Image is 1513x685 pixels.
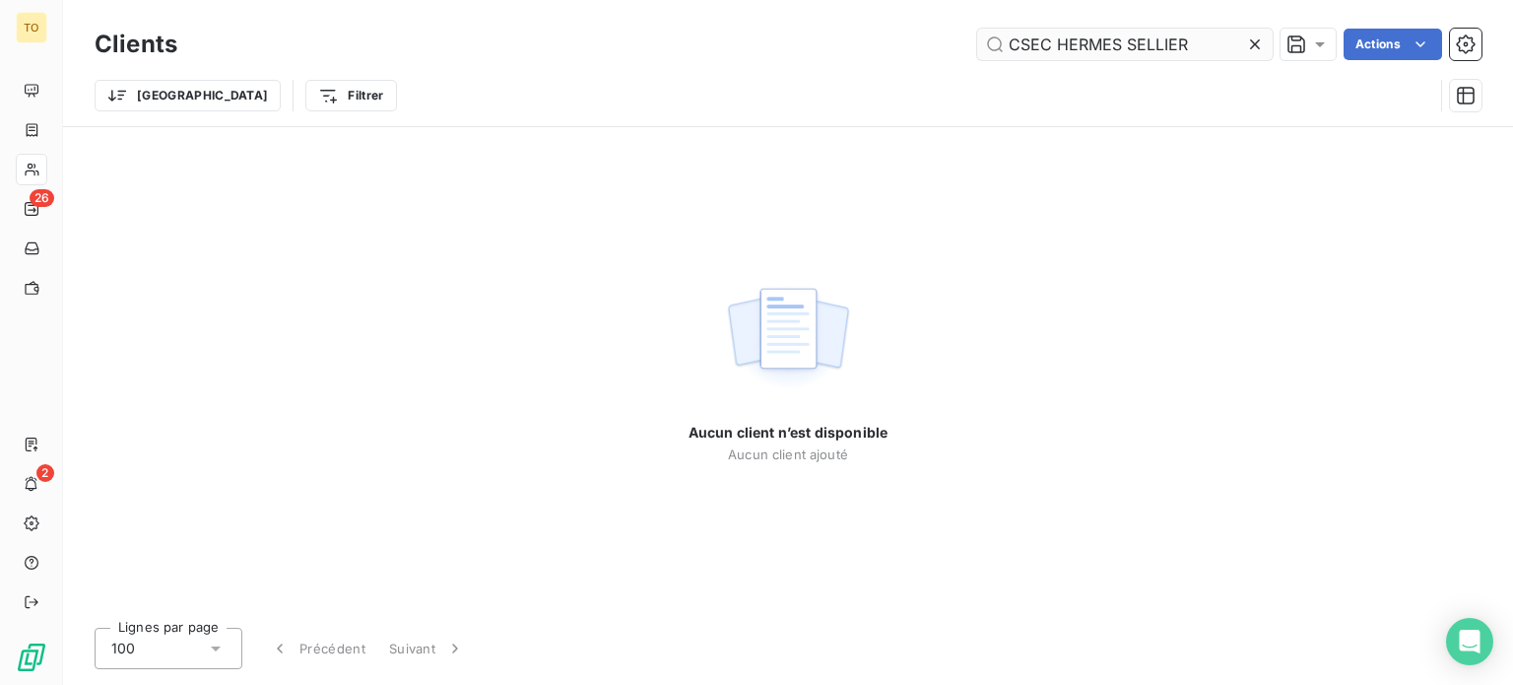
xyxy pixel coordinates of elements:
[111,639,135,658] span: 100
[305,80,396,111] button: Filtrer
[725,277,851,399] img: empty state
[36,464,54,482] span: 2
[95,27,177,62] h3: Clients
[977,29,1273,60] input: Rechercher
[16,12,47,43] div: TO
[1446,618,1493,665] div: Open Intercom Messenger
[1344,29,1442,60] button: Actions
[30,189,54,207] span: 26
[95,80,281,111] button: [GEOGRAPHIC_DATA]
[728,446,848,462] span: Aucun client ajouté
[16,642,47,673] img: Logo LeanPay
[258,628,377,669] button: Précédent
[689,423,888,443] span: Aucun client n’est disponible
[377,628,477,669] button: Suivant
[16,193,46,225] a: 26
